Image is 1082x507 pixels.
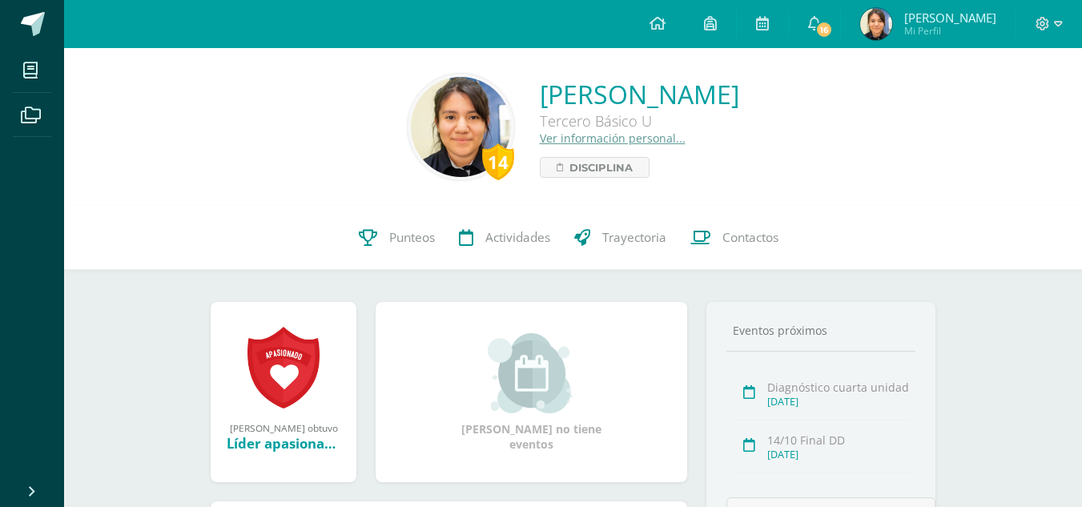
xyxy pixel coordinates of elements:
[447,206,562,270] a: Actividades
[540,111,739,131] div: Tercero Básico U
[227,434,340,453] div: Líder apasionado
[540,157,650,178] a: Disciplina
[860,8,892,40] img: 2afa192bed52dc4c405dc3261bde84b2.png
[227,421,340,434] div: [PERSON_NAME] obtuvo
[347,206,447,270] a: Punteos
[569,158,633,177] span: Disciplina
[488,333,575,413] img: event_small.png
[815,21,832,38] span: 16
[767,433,911,448] div: 14/10 Final DD
[767,395,911,408] div: [DATE]
[602,229,666,246] span: Trayectoria
[722,229,778,246] span: Contactos
[540,131,686,146] a: Ver información personal...
[904,10,996,26] span: [PERSON_NAME]
[452,333,612,452] div: [PERSON_NAME] no tiene eventos
[411,77,511,177] img: 66939f5409dcd4b026b74d6aee7b5daf.png
[678,206,790,270] a: Contactos
[485,229,550,246] span: Actividades
[726,323,915,338] div: Eventos próximos
[482,143,514,180] div: 14
[562,206,678,270] a: Trayectoria
[767,448,911,461] div: [DATE]
[767,380,911,395] div: Diagnóstico cuarta unidad
[389,229,435,246] span: Punteos
[540,77,739,111] a: [PERSON_NAME]
[904,24,996,38] span: Mi Perfil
